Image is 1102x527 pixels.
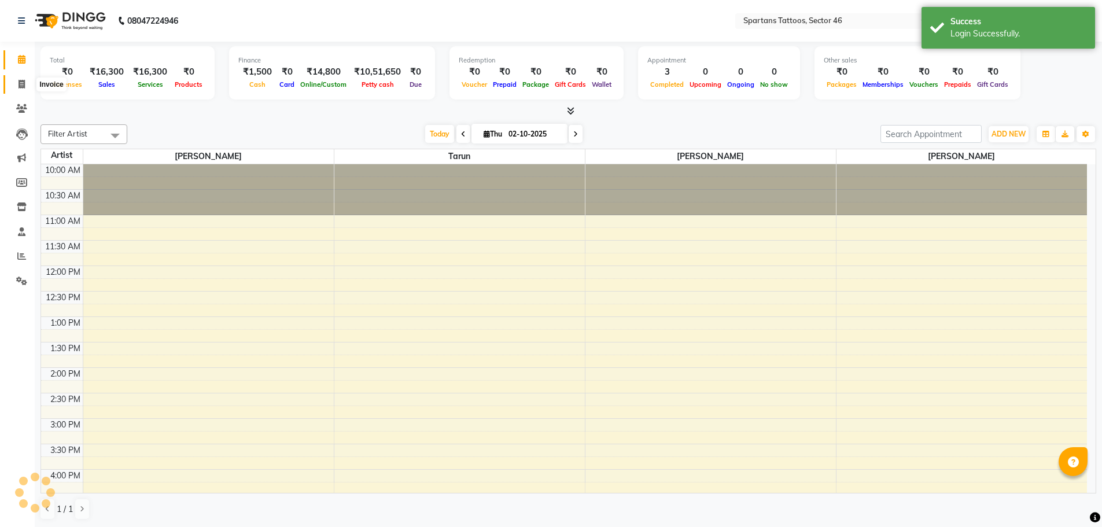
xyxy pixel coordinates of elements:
div: ₹16,300 [85,65,128,79]
span: Petty cash [359,80,397,89]
div: Invoice [36,78,66,91]
div: ₹0 [50,65,85,79]
div: ₹10,51,650 [349,65,406,79]
div: Artist [41,149,83,161]
span: Gift Cards [552,80,589,89]
div: ₹1,500 [238,65,277,79]
span: Gift Cards [974,80,1011,89]
div: Redemption [459,56,614,65]
span: Due [407,80,425,89]
div: ₹0 [277,65,297,79]
div: Login Successfully. [950,28,1086,40]
span: Services [135,80,166,89]
span: Tarun [334,149,585,164]
span: Memberships [860,80,906,89]
span: Cash [246,80,268,89]
div: Other sales [824,56,1011,65]
div: ₹0 [172,65,205,79]
div: ₹0 [860,65,906,79]
span: Upcoming [687,80,724,89]
div: ₹0 [459,65,490,79]
div: ₹0 [406,65,426,79]
div: 12:00 PM [43,266,83,278]
span: Package [519,80,552,89]
input: 2025-10-02 [505,126,563,143]
span: Filter Artist [48,129,87,138]
div: 1:00 PM [48,317,83,329]
span: [PERSON_NAME] [836,149,1088,164]
span: Thu [481,130,505,138]
span: Prepaids [941,80,974,89]
div: ₹14,800 [297,65,349,79]
span: 1 / 1 [57,503,73,515]
span: Wallet [589,80,614,89]
div: ₹0 [490,65,519,79]
div: 3 [647,65,687,79]
div: 2:00 PM [48,368,83,380]
span: Prepaid [490,80,519,89]
div: Finance [238,56,426,65]
span: Completed [647,80,687,89]
div: Success [950,16,1086,28]
div: 4:00 PM [48,470,83,482]
span: Voucher [459,80,490,89]
button: ADD NEW [989,126,1029,142]
div: 11:00 AM [43,215,83,227]
span: Ongoing [724,80,757,89]
div: 1:30 PM [48,342,83,355]
span: [PERSON_NAME] [83,149,334,164]
span: ADD NEW [992,130,1026,138]
div: 10:30 AM [43,190,83,202]
div: ₹0 [974,65,1011,79]
b: 08047224946 [127,5,178,37]
div: ₹0 [824,65,860,79]
div: ₹0 [941,65,974,79]
div: 0 [757,65,791,79]
div: 11:30 AM [43,241,83,253]
span: Card [277,80,297,89]
div: ₹0 [589,65,614,79]
span: Products [172,80,205,89]
div: 12:30 PM [43,292,83,304]
span: Sales [95,80,118,89]
span: Vouchers [906,80,941,89]
span: Today [425,125,454,143]
span: Online/Custom [297,80,349,89]
span: No show [757,80,791,89]
span: Packages [824,80,860,89]
div: 3:00 PM [48,419,83,431]
div: Appointment [647,56,791,65]
div: 10:00 AM [43,164,83,176]
div: 2:30 PM [48,393,83,406]
div: 3:30 PM [48,444,83,456]
div: ₹16,300 [128,65,172,79]
div: ₹0 [519,65,552,79]
div: ₹0 [906,65,941,79]
span: [PERSON_NAME] [585,149,836,164]
div: 0 [724,65,757,79]
div: 0 [687,65,724,79]
img: logo [30,5,109,37]
div: Total [50,56,205,65]
input: Search Appointment [880,125,982,143]
div: ₹0 [552,65,589,79]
